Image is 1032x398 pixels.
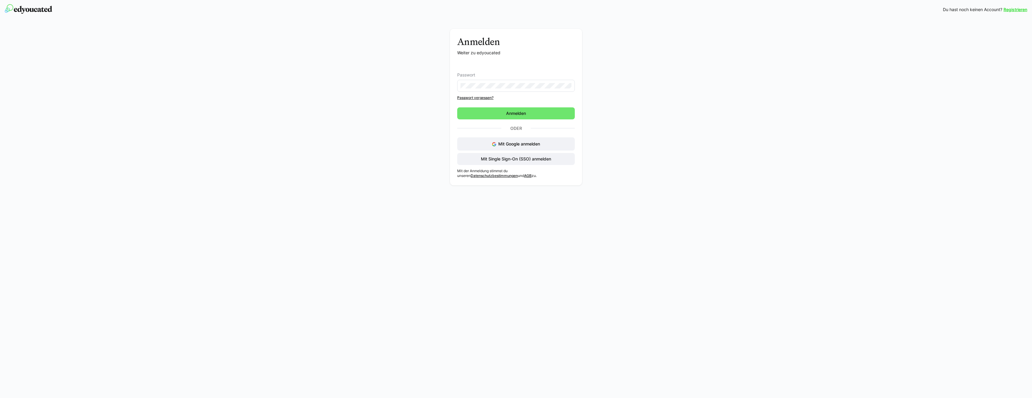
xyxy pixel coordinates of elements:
[498,141,540,146] span: Mit Google anmelden
[457,95,575,100] a: Passwort vergessen?
[457,153,575,165] button: Mit Single Sign-On (SSO) anmelden
[524,173,532,178] a: AGB
[457,169,575,178] p: Mit der Anmeldung stimmst du unseren und zu.
[457,73,475,77] span: Passwort
[457,36,575,47] h3: Anmelden
[505,110,527,116] span: Anmelden
[457,137,575,151] button: Mit Google anmelden
[480,156,552,162] span: Mit Single Sign-On (SSO) anmelden
[1003,7,1027,13] a: Registrieren
[5,4,52,14] img: edyoucated
[943,7,1002,13] span: Du hast noch keinen Account?
[471,173,518,178] a: Datenschutzbestimmungen
[457,50,575,56] p: Weiter zu edyoucated
[457,107,575,119] button: Anmelden
[501,124,531,133] p: Oder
